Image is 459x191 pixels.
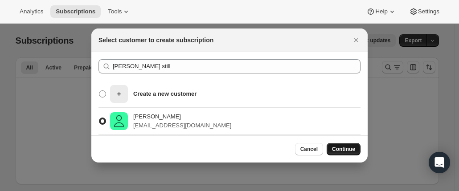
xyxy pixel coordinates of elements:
p: [EMAIL_ADDRESS][DOMAIN_NAME] [133,121,231,130]
input: Search [113,59,361,73]
button: Analytics [14,5,49,18]
span: Cancel [300,146,318,153]
span: Settings [418,8,439,15]
p: [PERSON_NAME] [133,112,231,121]
button: Cancel [295,143,323,155]
button: Continue [327,143,361,155]
span: Analytics [20,8,43,15]
span: Subscriptions [56,8,95,15]
div: Open Intercom Messenger [429,152,450,173]
p: Create a new customer [133,89,197,98]
button: Subscriptions [50,5,101,18]
button: Close [350,34,362,46]
span: Continue [332,146,355,153]
h2: Select customer to create subscription [98,36,213,45]
span: Help [375,8,387,15]
button: Help [361,5,402,18]
span: Tools [108,8,122,15]
button: Settings [404,5,445,18]
button: Tools [102,5,136,18]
